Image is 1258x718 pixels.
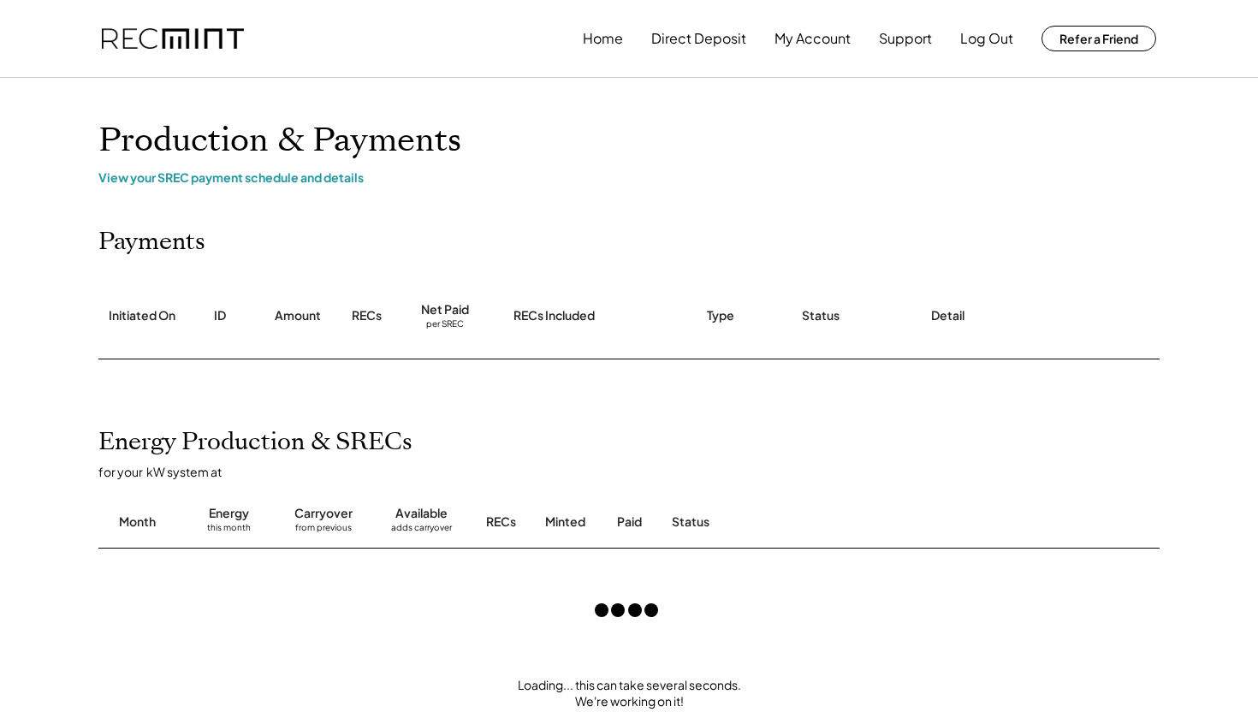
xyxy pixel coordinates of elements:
[774,21,851,56] button: My Account
[98,464,1177,479] div: for your kW system at
[98,428,412,457] h2: Energy Production & SRECs
[486,513,516,531] div: RECs
[275,307,321,324] div: Amount
[98,228,205,257] h2: Payments
[617,513,642,531] div: Paid
[294,505,353,522] div: Carryover
[545,513,585,531] div: Minted
[672,513,963,531] div: Status
[207,522,251,539] div: this month
[583,21,623,56] button: Home
[81,677,1177,710] div: Loading... this can take several seconds. We're working on it!
[707,307,734,324] div: Type
[109,307,175,324] div: Initiated On
[513,307,595,324] div: RECs Included
[1041,26,1156,51] button: Refer a Friend
[960,21,1013,56] button: Log Out
[102,28,244,50] img: recmint-logotype%403x.png
[119,513,156,531] div: Month
[931,307,964,324] div: Detail
[421,301,469,318] div: Net Paid
[295,522,352,539] div: from previous
[395,505,448,522] div: Available
[98,169,1160,185] div: View your SREC payment schedule and details
[879,21,932,56] button: Support
[391,522,452,539] div: adds carryover
[352,307,382,324] div: RECs
[426,318,464,331] div: per SREC
[802,307,840,324] div: Status
[209,505,249,522] div: Energy
[651,21,746,56] button: Direct Deposit
[214,307,226,324] div: ID
[98,121,1160,161] h1: Production & Payments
